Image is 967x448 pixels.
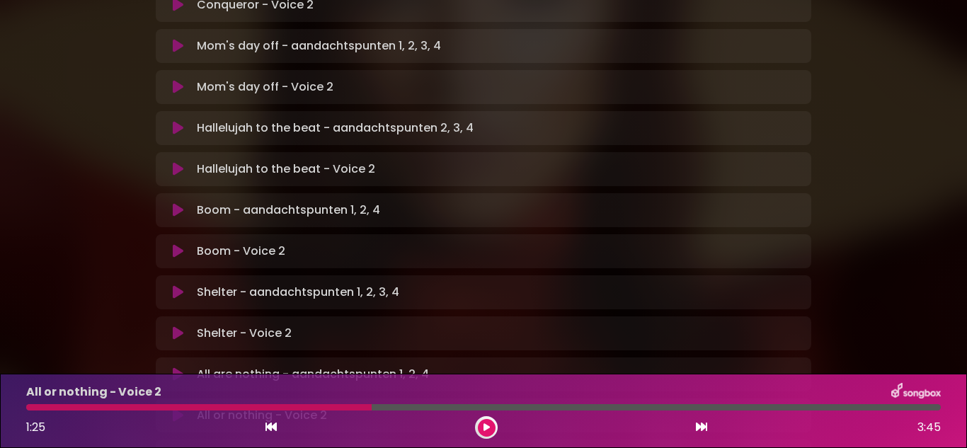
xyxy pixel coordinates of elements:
p: Boom - aandachtspunten 1, 2, 4 [197,202,380,219]
p: All are nothing - aandachtspunten 1, 2, 4 [197,366,429,383]
p: Hallelujah to the beat - Voice 2 [197,161,375,178]
p: Boom - Voice 2 [197,243,285,260]
span: 3:45 [917,419,941,436]
p: Shelter - Voice 2 [197,325,292,342]
img: songbox-logo-white.png [891,383,941,401]
p: Mom's day off - aandachtspunten 1, 2, 3, 4 [197,38,441,54]
p: Mom's day off - Voice 2 [197,79,333,96]
p: Hallelujah to the beat - aandachtspunten 2, 3, 4 [197,120,474,137]
p: All or nothing - Voice 2 [26,384,161,401]
span: 1:25 [26,419,45,435]
p: Shelter - aandachtspunten 1, 2, 3, 4 [197,284,399,301]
